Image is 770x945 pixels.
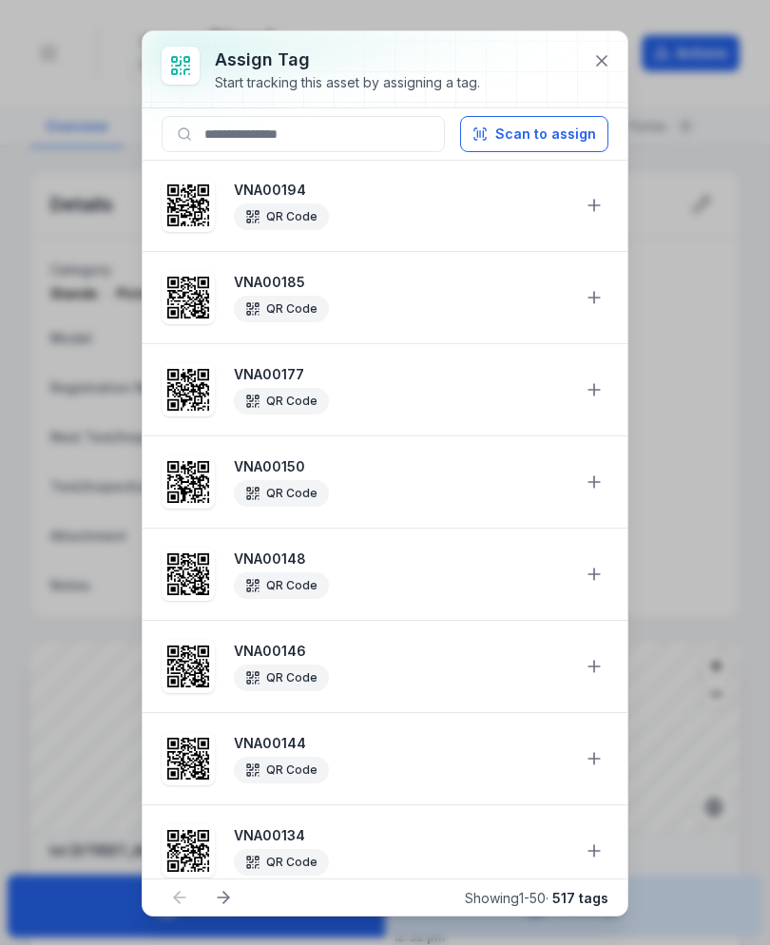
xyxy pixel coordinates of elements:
strong: 517 tags [552,890,608,906]
div: QR Code [234,849,329,876]
div: QR Code [234,296,329,322]
div: QR Code [234,665,329,691]
div: QR Code [234,203,329,230]
span: Showing 1 - 50 · [465,890,608,906]
button: Scan to assign [460,116,608,152]
div: QR Code [234,572,329,599]
strong: VNA00177 [234,365,568,384]
strong: VNA00150 [234,457,568,476]
strong: VNA00134 [234,826,568,845]
div: QR Code [234,757,329,783]
div: QR Code [234,480,329,507]
strong: VNA00194 [234,181,568,200]
h3: Assign tag [215,47,480,73]
strong: VNA00146 [234,642,568,661]
strong: VNA00144 [234,734,568,753]
strong: VNA00148 [234,550,568,569]
strong: VNA00185 [234,273,568,292]
div: QR Code [234,388,329,415]
div: Start tracking this asset by assigning a tag. [215,73,480,92]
